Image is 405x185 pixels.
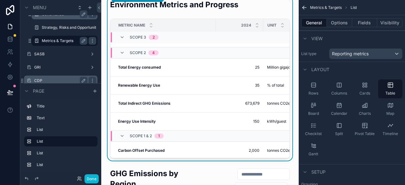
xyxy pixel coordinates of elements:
[220,101,259,106] span: 673,679
[311,66,329,73] span: Layout
[327,120,351,139] button: Split
[118,23,145,28] span: Metric Name
[310,5,342,10] span: Metrics & Targets
[42,25,96,30] label: Strategy, Risks and Opportunities
[385,91,395,96] span: Table
[118,83,160,88] strong: Renewable Energy Use
[220,119,259,124] span: 150
[359,111,371,116] span: Charts
[220,148,259,153] span: 2,000
[311,35,323,42] span: View
[331,91,347,96] span: Columns
[118,65,161,70] strong: Total Energy consumed
[308,151,318,157] span: Gantt
[37,151,95,156] label: List
[37,127,95,132] label: List
[42,38,85,43] label: Metrics & Targets
[241,23,251,28] span: 2024
[308,111,319,116] span: Board
[37,104,95,109] label: Title
[34,52,87,57] label: SASB
[267,119,286,124] span: kWh/guest
[34,65,87,70] label: GRI
[352,79,377,98] button: Cards
[352,18,377,27] button: Fields
[130,133,152,139] span: Scope 1 & 2
[20,98,101,172] div: scrollable content
[308,91,318,96] span: Rows
[352,120,377,139] button: Pivot Table
[301,100,326,119] button: Board
[301,51,327,56] label: List type
[386,111,394,116] span: Map
[332,51,369,57] span: Reporting metrics
[152,50,155,55] div: 4
[267,148,290,153] span: tonnes CO2e
[153,34,155,40] div: 2
[118,101,171,106] strong: Total Indirect GHG Emissions
[267,83,284,88] span: % of total
[84,174,99,183] button: Done
[118,148,165,153] strong: Carbon Offset Purchased
[37,162,95,167] label: List
[301,140,326,159] button: Gantt
[267,101,290,106] span: tonnes CO2e
[130,34,146,40] span: Scope 3
[305,131,322,136] span: Checklist
[327,79,351,98] button: Columns
[383,131,398,136] span: Timeline
[220,83,259,88] span: 35
[37,115,95,120] label: Text
[220,65,259,70] span: 25
[301,79,326,98] button: Rows
[351,5,357,10] span: List
[331,111,347,116] span: Calendar
[327,100,351,119] button: Calendar
[301,18,327,27] button: General
[158,133,160,139] div: 1
[130,50,146,55] span: Scope 2
[359,91,370,96] span: Cards
[352,100,377,119] button: Charts
[301,120,326,139] button: Checklist
[267,23,277,28] span: Unit
[335,131,343,136] span: Split
[378,100,402,119] button: Map
[37,139,92,144] label: List
[33,88,44,94] span: Page
[311,169,326,175] span: Setup
[355,131,375,136] span: Pivot Table
[34,78,85,83] label: CDP
[327,18,352,27] button: Options
[378,79,402,98] button: Table
[267,65,298,70] span: Million gigajoules
[33,4,46,11] span: Menu
[378,120,402,139] button: Timeline
[118,119,156,124] strong: Energy Use Intensity
[377,18,402,27] button: Visibility
[329,48,402,59] button: Reporting metrics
